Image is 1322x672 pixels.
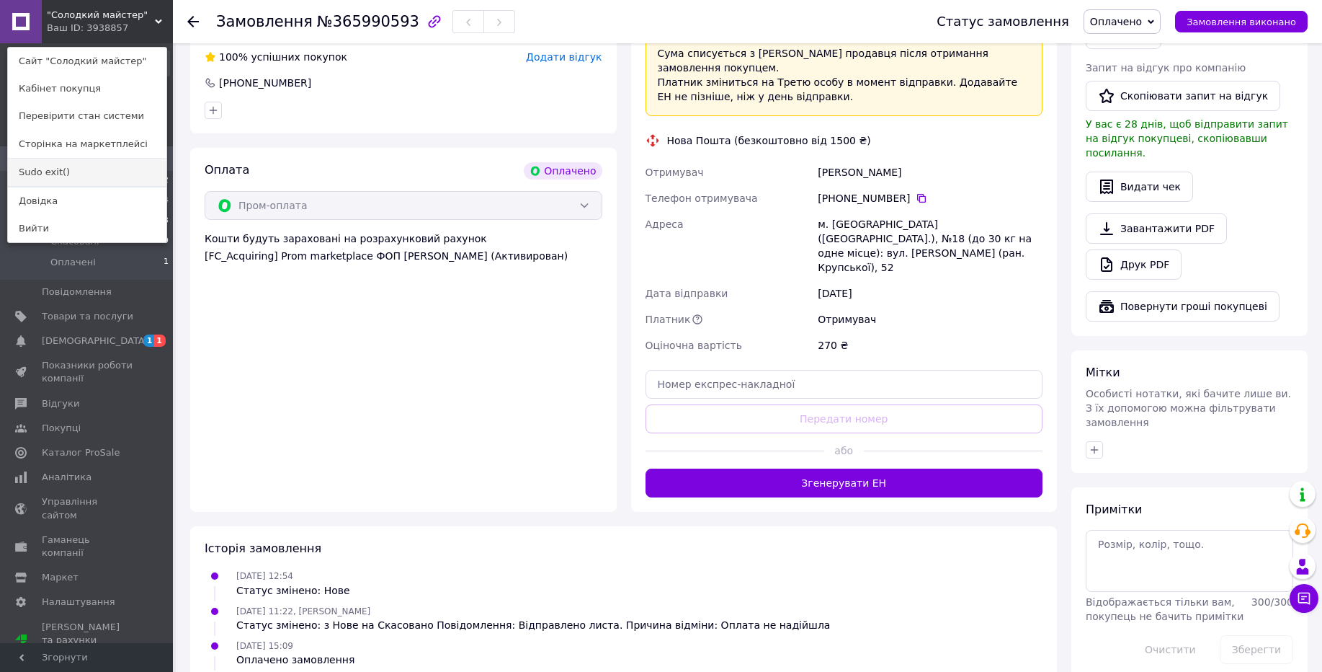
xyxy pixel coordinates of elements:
[1086,249,1182,280] a: Друк PDF
[236,571,293,581] span: [DATE] 12:54
[8,102,166,130] a: Перевірити стан системи
[1086,388,1291,428] span: Особисті нотатки, які бачите лише ви. З їх допомогою можна фільтрувати замовлення
[646,193,758,204] span: Телефон отримувача
[818,191,1042,205] div: [PHONE_NUMBER]
[219,51,248,63] span: 100%
[42,571,79,584] span: Маркет
[42,446,120,459] span: Каталог ProSale
[42,621,133,660] span: [PERSON_NAME] та рахунки
[524,162,602,180] div: Оплачено
[42,422,81,435] span: Покупці
[815,332,1045,358] div: 270 ₴
[1175,11,1308,32] button: Замовлення виконано
[1251,596,1293,608] span: 300 / 300
[815,280,1045,306] div: [DATE]
[42,596,115,609] span: Налаштування
[1187,17,1296,27] span: Замовлення виконано
[815,211,1045,280] div: м. [GEOGRAPHIC_DATA] ([GEOGRAPHIC_DATA].), №18 (до 30 кг на одне місце): вул. [PERSON_NAME] (ран....
[1290,584,1318,613] button: Чат з покупцем
[8,48,166,75] a: Сайт "Солодкий майстер"
[824,443,864,458] span: або
[664,133,875,148] div: Нова Пошта (безкоштовно від 1500 ₴)
[646,167,704,178] span: Отримувач
[1086,81,1280,111] button: Скопіювати запит на відгук
[236,606,370,616] span: [DATE] 11:22, [PERSON_NAME]
[205,249,602,263] div: [FC_Acquiring] Prom marketplace ФОП [PERSON_NAME] (Активирован)
[218,76,313,90] div: [PHONE_NUMBER]
[1086,62,1246,74] span: Запит на відгук про компанію
[317,13,419,30] span: №365990593
[42,359,133,385] span: Показники роботи компанії
[216,13,313,30] span: Замовлення
[205,163,249,177] span: Оплата
[47,9,155,22] span: "Солодкий майстер"
[646,314,691,325] span: Платник
[646,340,742,351] span: Оціночна вартість
[646,370,1043,399] input: Номер експрес-накладної
[1086,172,1193,202] button: Видати чек
[526,51,602,63] span: Додати відгук
[205,231,602,263] div: Кошти будуть зараховані на розрахунковий рахунок
[164,256,169,269] span: 1
[42,471,91,484] span: Аналітика
[1086,596,1243,622] span: Відображається тільки вам, покупець не бачить примітки
[42,335,148,348] span: [DEMOGRAPHIC_DATA]
[42,310,133,323] span: Товари та послуги
[187,14,199,29] div: Повернутися назад
[205,541,321,555] span: Історія замовлення
[815,306,1045,332] div: Отримувач
[646,218,684,230] span: Адреса
[143,335,155,347] span: 1
[205,50,347,64] div: успішних покупок
[8,75,166,102] a: Кабінет покупця
[937,14,1069,29] div: Статус замовлення
[236,653,354,667] div: Оплачено замовлення
[1086,213,1227,244] a: Завантажити PDF
[8,215,166,242] a: Вийти
[1086,503,1142,516] span: Примітки
[154,335,166,347] span: 1
[47,22,107,35] div: Ваш ID: 3938857
[1086,366,1120,379] span: Мітки
[646,469,1043,498] button: Згенерувати ЕН
[42,534,133,560] span: Гаманець компанії
[8,187,166,215] a: Довідка
[42,397,79,410] span: Відгуки
[42,286,112,299] span: Повідомлення
[8,159,166,186] a: Sudo exit()
[236,618,830,632] div: Статус змінено: з Нове на Скасовано Повідомлення: Відправлено листа. Причина відміни: Оплата не н...
[1086,291,1279,322] button: Повернути гроші покупцеві
[658,46,1031,104] div: Сума списується з [PERSON_NAME] продавця після отримання замовлення покупцем. Платник зміниться н...
[1090,16,1142,27] span: Оплачено
[50,256,96,269] span: Оплачені
[8,131,166,158] a: Сторінка на маркетплейсі
[236,583,350,598] div: Статус змінено: Нове
[815,159,1045,185] div: [PERSON_NAME]
[236,641,293,651] span: [DATE] 15:09
[42,495,133,521] span: Управління сайтом
[1086,118,1288,159] span: У вас є 28 днів, щоб відправити запит на відгук покупцеві, скопіювавши посилання.
[646,288,728,299] span: Дата відправки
